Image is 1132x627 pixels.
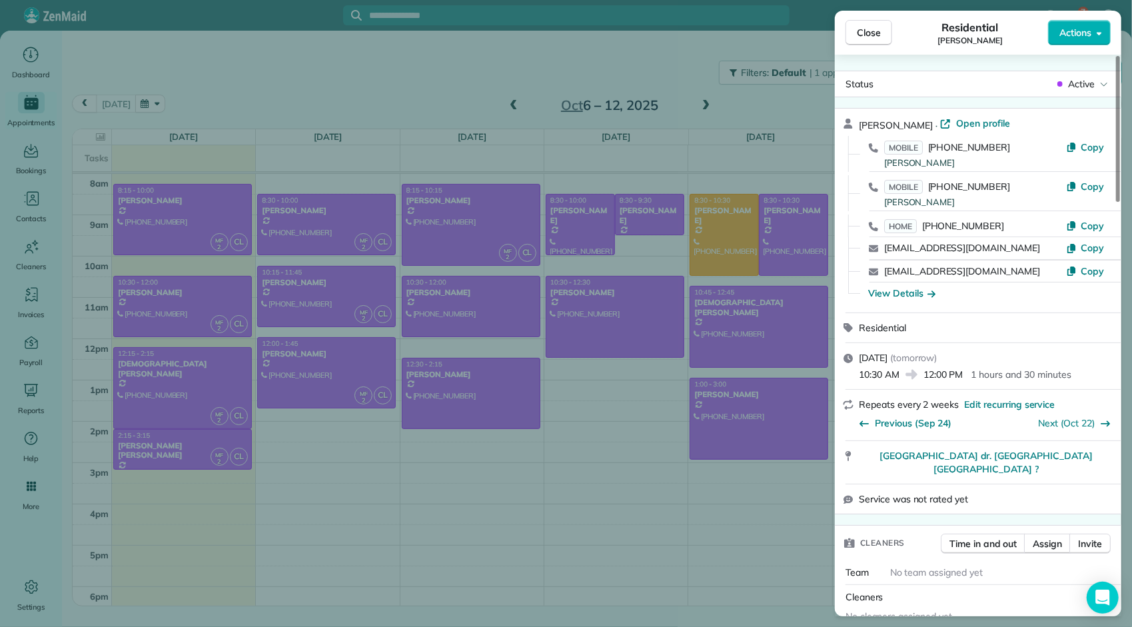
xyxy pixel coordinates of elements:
a: Next (Oct 22) [1039,417,1095,429]
span: Residential [942,19,999,35]
button: Copy [1066,141,1104,154]
a: [GEOGRAPHIC_DATA] dr. [GEOGRAPHIC_DATA] [GEOGRAPHIC_DATA] ? [859,449,1113,476]
span: No team assigned yet [890,566,983,578]
span: MOBILE [884,180,923,194]
span: [DATE] [859,352,887,364]
span: Edit recurring service [964,398,1055,411]
span: Invite [1078,537,1102,550]
span: [PHONE_NUMBER] [928,141,1010,153]
span: Copy [1081,242,1104,254]
button: Copy [1066,219,1104,233]
span: Cleaners [860,536,905,550]
p: 1 hours and 30 minutes [971,368,1071,381]
button: View Details [868,287,935,300]
a: [EMAIL_ADDRESS][DOMAIN_NAME] [884,265,1040,277]
button: Copy [1066,241,1104,255]
span: [PERSON_NAME] [937,35,1003,46]
span: Open profile [956,117,1010,130]
span: Repeats every 2 weeks [859,398,959,410]
a: MOBILE[PHONE_NUMBER] [884,180,1010,193]
span: Assign [1033,537,1062,550]
span: Status [846,78,873,90]
button: Previous (Sep 24) [859,416,951,430]
a: MOBILE[PHONE_NUMBER] [884,141,1010,154]
span: Previous (Sep 24) [875,416,951,430]
span: [PHONE_NUMBER] [928,181,1010,193]
span: Team [846,566,869,578]
button: Copy [1066,265,1104,278]
span: Cleaners [846,591,883,603]
span: Active [1068,77,1095,91]
div: Open Intercom Messenger [1087,582,1119,614]
span: HOME [884,219,917,233]
a: HOME[PHONE_NUMBER] [884,219,1004,233]
span: MOBILE [884,141,923,155]
span: Copy [1081,141,1104,153]
span: 12:00 PM [923,368,963,381]
span: No cleaners assigned yet [846,610,952,622]
span: Time in and out [949,537,1017,550]
a: [EMAIL_ADDRESS][DOMAIN_NAME] [884,242,1040,254]
div: [PERSON_NAME] [884,157,1066,170]
button: Invite [1069,534,1111,554]
button: Assign [1024,534,1071,554]
button: Copy [1066,180,1104,193]
span: Copy [1081,181,1104,193]
a: Open profile [940,117,1010,130]
span: [PERSON_NAME] [859,119,933,131]
span: · [933,120,941,131]
span: [PHONE_NUMBER] [922,220,1004,232]
span: Copy [1081,220,1104,232]
span: Service was not rated yet [859,492,968,506]
span: Residential [859,322,906,334]
span: ( tomorrow ) [890,352,937,364]
span: Actions [1059,26,1091,39]
button: Time in and out [941,534,1025,554]
button: Close [846,20,892,45]
div: [PERSON_NAME] [884,196,1066,209]
span: Copy [1081,265,1104,277]
span: 10:30 AM [859,368,899,381]
span: Close [857,26,881,39]
button: Next (Oct 22) [1039,416,1111,430]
